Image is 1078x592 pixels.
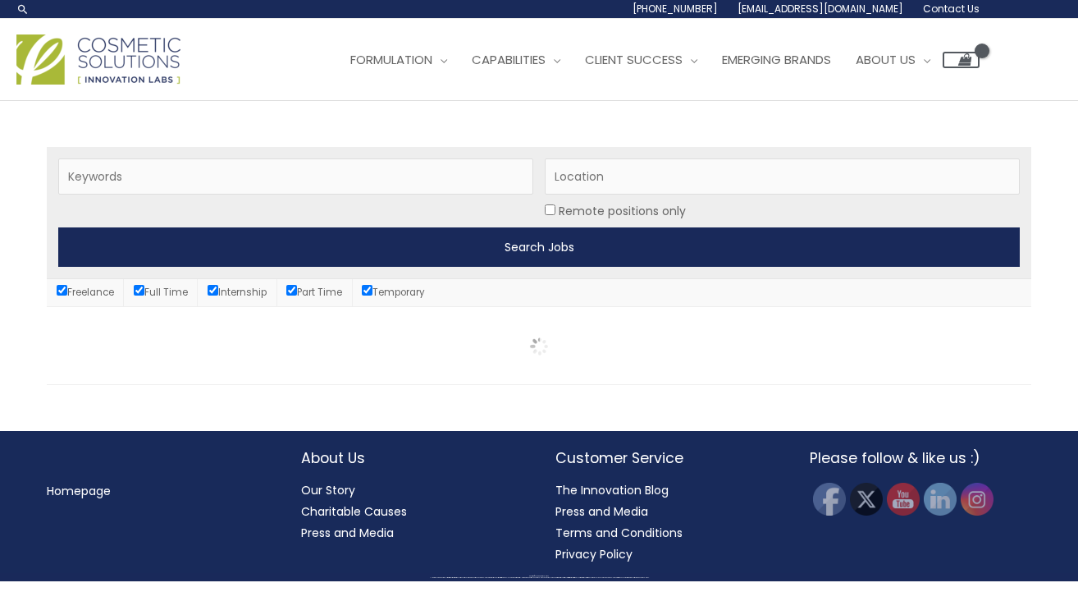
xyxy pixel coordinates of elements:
[47,483,111,499] a: Homepage
[350,51,432,68] span: Formulation
[555,503,648,520] a: Press and Media
[545,158,1020,195] input: Location
[57,286,114,299] label: Freelance
[856,51,916,68] span: About Us
[813,483,846,516] img: Facebook
[58,158,533,195] input: Keywords
[326,35,980,85] nav: Site Navigation
[47,480,268,502] nav: Menu
[555,447,777,469] h2: Customer Service
[585,51,683,68] span: Client Success
[301,480,523,544] nav: About Us
[208,285,218,296] input: Internship
[286,285,297,296] input: Part Time
[16,34,180,85] img: Cosmetic Solutions Logo
[555,525,683,541] a: Terms and Conditions
[286,286,342,299] label: Part Time
[843,35,943,85] a: About Us
[134,285,144,296] input: Full Time
[459,35,573,85] a: Capabilities
[559,200,686,222] label: Remote positions only
[573,35,710,85] a: Client Success
[555,482,669,498] a: The Innovation Blog
[208,286,267,299] label: Internship
[338,35,459,85] a: Formulation
[810,447,1031,469] h2: Please follow & like us :)
[362,286,425,299] label: Temporary
[710,35,843,85] a: Emerging Brands
[943,52,980,68] a: View Shopping Cart, empty
[555,546,633,562] a: Privacy Policy
[29,576,1049,577] div: Copyright © 2025
[923,2,980,16] span: Contact Us
[301,482,355,498] a: Our Story
[362,285,372,296] input: Temporary
[633,2,718,16] span: [PHONE_NUMBER]
[301,447,523,469] h2: About Us
[472,51,546,68] span: Capabilities
[555,480,777,565] nav: Customer Service
[738,2,903,16] span: [EMAIL_ADDRESS][DOMAIN_NAME]
[29,577,1049,579] div: All material on this Website, including design, text, images, logos and sounds, are owned by Cosm...
[57,285,67,296] input: Freelance
[722,51,831,68] span: Emerging Brands
[850,483,883,516] img: Twitter
[134,286,188,299] label: Full Time
[538,576,549,576] span: Cosmetic Solutions
[58,227,1020,267] input: Search Jobs
[16,2,30,16] a: Search icon link
[301,525,394,541] a: Press and Media
[545,204,555,215] input: Location
[301,503,407,520] a: Charitable Causes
